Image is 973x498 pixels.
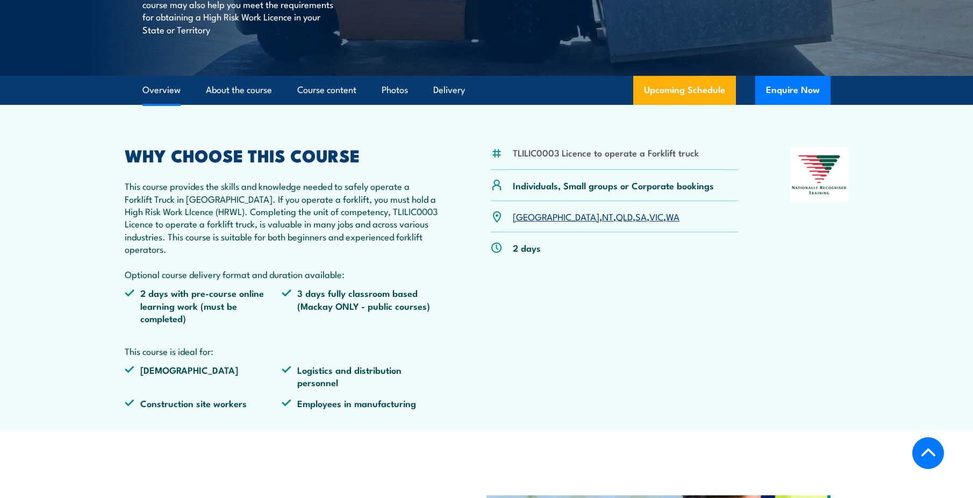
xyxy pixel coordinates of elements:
[125,287,282,324] li: 2 days with pre-course online learning work (must be completed)
[513,210,599,223] a: [GEOGRAPHIC_DATA]
[125,345,439,357] p: This course is ideal for:
[297,76,356,104] a: Course content
[602,210,613,223] a: NT
[125,397,282,409] li: Construction site workers
[125,147,439,162] h2: WHY CHOOSE THIS COURSE
[616,210,633,223] a: QLD
[142,76,181,104] a: Overview
[755,76,831,105] button: Enquire Now
[513,210,679,223] p: , , , , ,
[635,210,647,223] a: SA
[125,180,439,280] p: This course provides the skills and knowledge needed to safely operate a Forklift Truck in [GEOGR...
[513,146,699,159] li: TLILIC0003 Licence to operate a Forklift truck
[649,210,663,223] a: VIC
[282,287,439,324] li: 3 days fully classroom based (Mackay ONLY - public courses)
[282,364,439,389] li: Logistics and distribution personnel
[125,364,282,389] li: [DEMOGRAPHIC_DATA]
[382,76,408,104] a: Photos
[513,179,714,191] p: Individuals, Small groups or Corporate bookings
[633,76,736,105] a: Upcoming Schedule
[790,147,848,202] img: Nationally Recognised Training logo.
[206,76,272,104] a: About the course
[433,76,465,104] a: Delivery
[513,241,541,254] p: 2 days
[282,397,439,409] li: Employees in manufacturing
[666,210,679,223] a: WA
